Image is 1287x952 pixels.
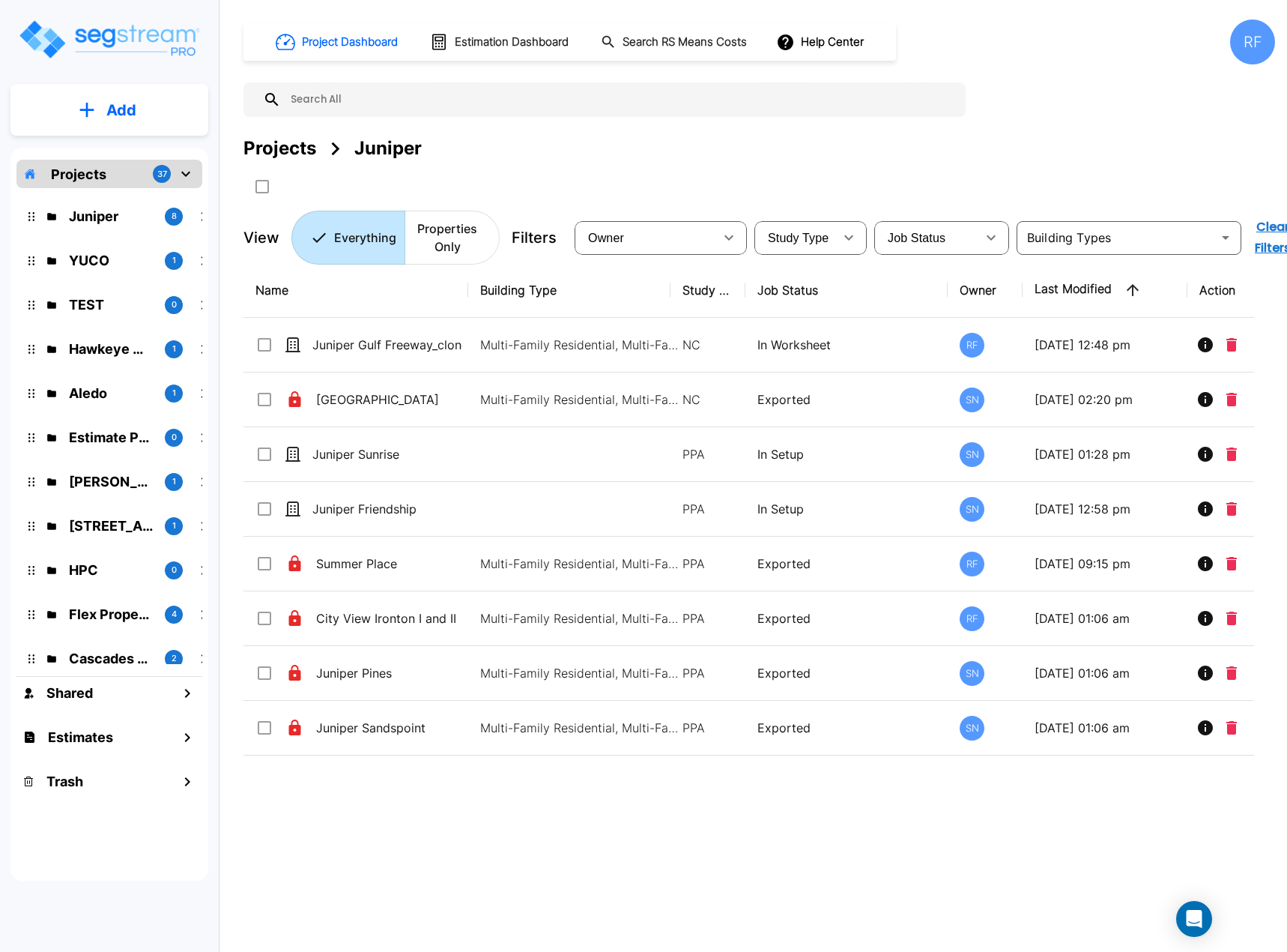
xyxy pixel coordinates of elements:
[960,388,984,412] div: SN
[172,431,177,444] p: 0
[757,391,936,409] p: Exported
[106,99,136,121] p: Add
[172,564,177,576] p: 0
[512,226,557,249] p: Filters
[1035,555,1175,573] p: [DATE] 09:15 pm
[745,263,948,318] th: Job Status
[1220,713,1243,743] button: Delete
[773,28,870,56] button: Help Center
[768,232,829,244] span: Study Type
[1220,494,1243,524] button: Delete
[480,609,682,627] p: Multi-Family Residential, Multi-Family Residential, Multi-Family Residential, Multi-Family Reside...
[291,211,500,265] div: Platform
[69,339,153,359] p: Hawkeye Medical LLC
[682,336,733,354] p: NC
[172,210,177,223] p: 8
[69,516,153,536] p: 138 Polecat Lane
[960,606,984,631] div: RF
[1176,901,1212,937] div: Open Intercom Messenger
[1220,658,1243,688] button: Delete
[595,28,755,57] button: Search RS Means Costs
[172,652,177,665] p: 2
[960,333,984,358] div: RF
[1220,330,1243,360] button: Delete
[1243,439,1273,469] button: More-Options
[682,664,733,682] p: PPA
[1230,19,1275,64] div: RF
[1220,549,1243,579] button: Delete
[682,445,733,463] p: PPA
[316,609,466,627] p: City View Ironton I and II
[302,34,398,51] h1: Project Dashboard
[17,18,201,61] img: Logo
[354,135,422,162] div: Juniper
[46,683,93,703] h1: Shared
[480,719,682,737] p: Multi-Family Residential, Multi-Family Residential, Multi-Family Residential, Multi-Family Reside...
[960,497,984,522] div: SN
[1023,263,1187,318] th: Last Modified
[316,719,466,737] p: Juniper Sandspoint
[46,771,83,792] h1: Trash
[960,552,984,576] div: RF
[69,206,153,226] p: Juniper
[243,135,316,162] div: Projects
[172,298,177,311] p: 0
[480,336,682,354] p: Multi-Family Residential, Multi-Family Residential, Multi-Family Residential, Multi-Family Reside...
[480,391,682,409] p: Multi-Family Residential, Multi-Family Residential, Multi-Family Residential, Multi-Family Reside...
[1243,603,1273,633] button: More-Options
[757,719,936,737] p: Exported
[1220,439,1243,469] button: Delete
[1035,500,1175,518] p: [DATE] 12:58 pm
[69,250,153,271] p: YUCO
[877,217,976,259] div: Select
[888,232,945,244] span: Job Status
[455,34,569,51] h1: Estimation Dashboard
[69,472,153,492] p: Kessler Rental
[682,609,733,627] p: PPA
[757,609,936,627] p: Exported
[1035,609,1175,627] p: [DATE] 01:06 am
[334,229,396,247] p: Everything
[69,427,153,448] p: Estimate Property
[1035,336,1175,354] p: [DATE] 12:48 pm
[312,445,462,463] p: Juniper Sunrise
[1243,330,1273,360] button: More-Options
[1190,330,1220,360] button: Info
[757,445,936,463] p: In Setup
[960,716,984,741] div: SN
[960,661,984,686] div: SN
[1243,658,1273,688] button: More-Options
[1187,263,1285,318] th: Action
[405,211,500,265] button: Properties Only
[1243,713,1273,743] button: More-Options
[682,391,733,409] p: NC
[757,555,936,573] p: Exported
[243,226,279,249] p: View
[682,555,733,573] p: PPA
[1215,227,1236,248] button: Open
[172,608,177,621] p: 4
[1035,445,1175,463] p: [DATE] 01:28 pm
[1220,603,1243,633] button: Delete
[623,34,747,51] h1: Search RS Means Costs
[578,217,714,259] div: Select
[69,604,153,624] p: Flex Properties
[51,164,106,184] p: Projects
[1035,664,1175,682] p: [DATE] 01:06 am
[243,263,468,318] th: Name
[69,648,153,669] p: Cascades Cover Two LLC
[1035,719,1175,737] p: [DATE] 01:06 am
[312,500,462,518] p: Juniper Friendship
[281,82,958,117] input: Search All
[948,263,1023,318] th: Owner
[1243,549,1273,579] button: More-Options
[682,500,733,518] p: PPA
[1190,494,1220,524] button: Info
[1243,385,1273,415] button: More-Options
[1190,385,1220,415] button: Info
[960,442,984,467] div: SN
[172,475,176,488] p: 1
[468,263,670,318] th: Building Type
[757,664,936,682] p: Exported
[757,336,936,354] p: In Worksheet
